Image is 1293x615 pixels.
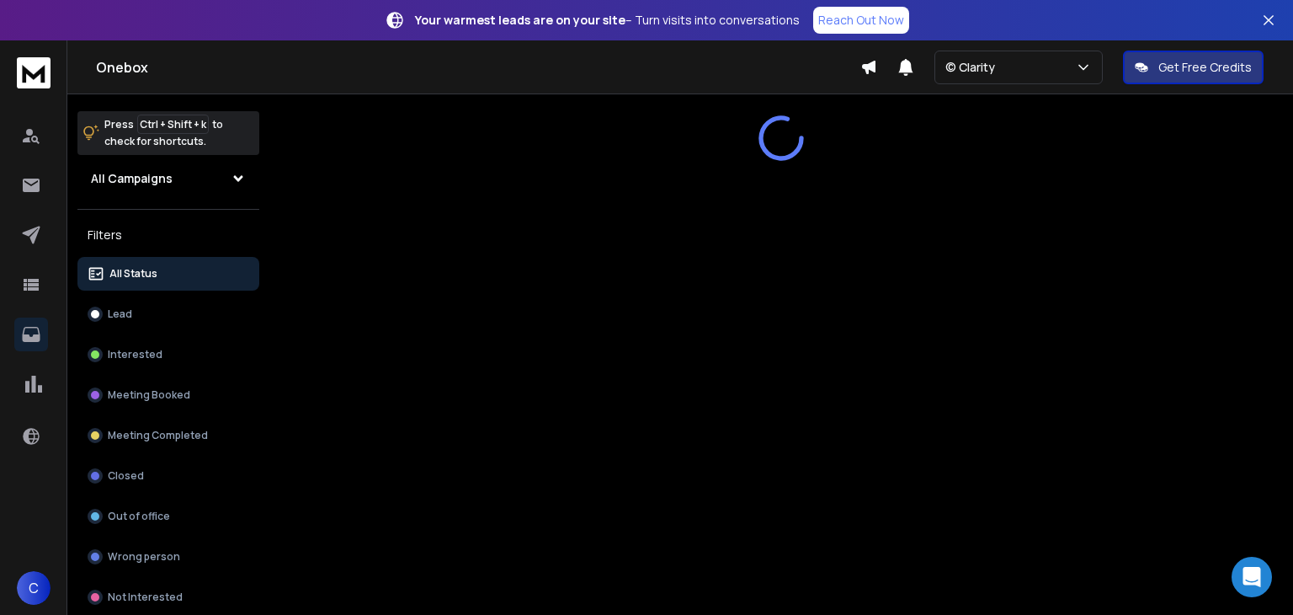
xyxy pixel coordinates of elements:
button: Meeting Completed [77,419,259,452]
p: Meeting Booked [108,388,190,402]
p: Interested [108,348,162,361]
button: C [17,571,51,605]
a: Reach Out Now [813,7,909,34]
button: Interested [77,338,259,372]
button: Wrong person [77,540,259,574]
p: Not Interested [108,591,183,604]
img: logo [17,57,51,88]
button: Not Interested [77,580,259,614]
strong: Your warmest leads are on your site [415,12,625,28]
span: Ctrl + Shift + k [137,115,209,134]
p: Press to check for shortcuts. [104,116,223,150]
p: All Status [109,267,157,281]
h3: Filters [77,223,259,247]
button: All Status [77,257,259,291]
p: Get Free Credits [1158,59,1252,76]
p: Out of office [108,510,170,523]
p: Meeting Completed [108,429,208,442]
button: Out of office [77,500,259,533]
h1: All Campaigns [91,170,173,187]
p: – Turn visits into conversations [415,12,800,29]
button: Lead [77,297,259,331]
p: Wrong person [108,550,180,564]
p: Closed [108,469,144,483]
button: Closed [77,459,259,493]
button: All Campaigns [77,162,259,195]
p: Reach Out Now [818,12,904,29]
button: Meeting Booked [77,378,259,412]
button: Get Free Credits [1123,51,1264,84]
h1: Onebox [96,57,860,78]
div: Open Intercom Messenger [1232,557,1272,597]
p: © Clarity [945,59,1002,76]
p: Lead [108,307,132,321]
